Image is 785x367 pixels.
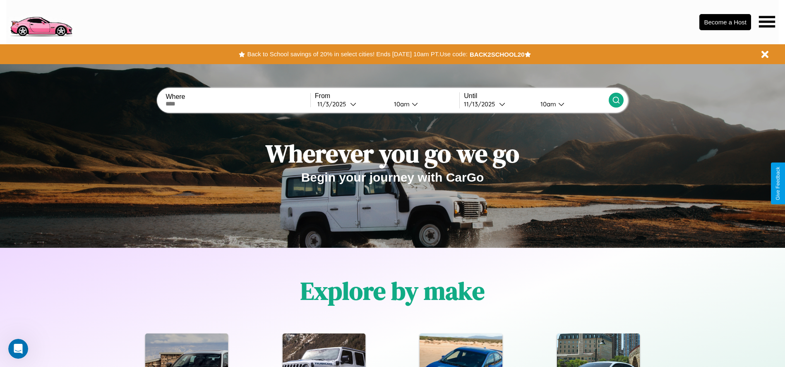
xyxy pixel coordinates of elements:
[534,100,609,108] button: 10am
[699,14,751,30] button: Become a Host
[300,274,485,308] h1: Explore by make
[166,93,310,101] label: Where
[387,100,460,108] button: 10am
[317,100,350,108] div: 11 / 3 / 2025
[464,100,499,108] div: 11 / 13 / 2025
[315,92,459,100] label: From
[8,339,28,359] iframe: Intercom live chat
[315,100,387,108] button: 11/3/2025
[464,92,608,100] label: Until
[6,4,76,38] img: logo
[775,167,781,200] div: Give Feedback
[536,100,558,108] div: 10am
[390,100,412,108] div: 10am
[245,48,469,60] button: Back to School savings of 20% in select cities! Ends [DATE] 10am PT.Use code:
[470,51,525,58] b: BACK2SCHOOL20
